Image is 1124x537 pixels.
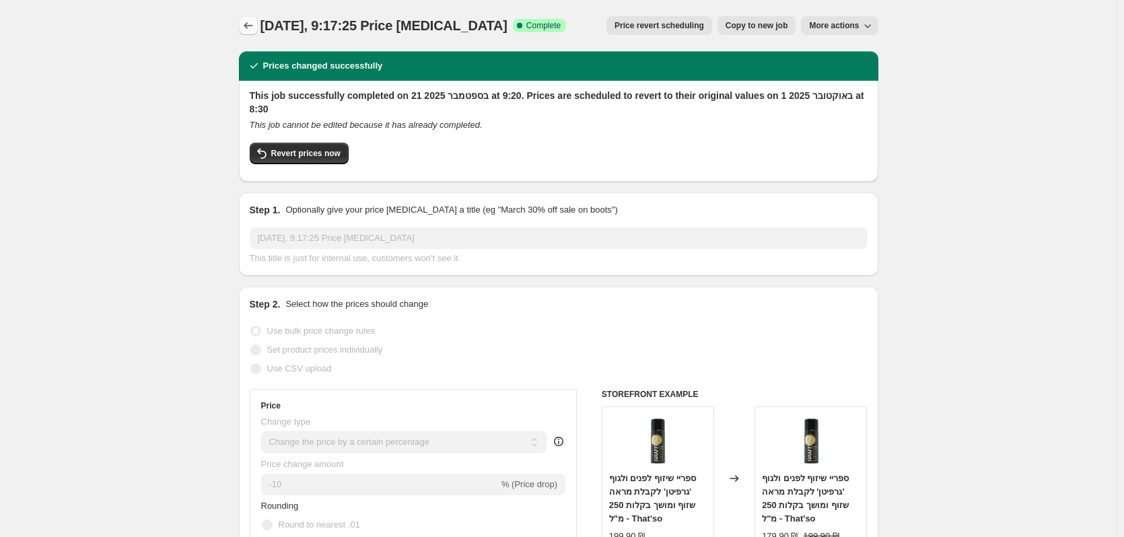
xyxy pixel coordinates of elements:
[250,297,281,311] h2: Step 2.
[261,474,499,495] input: -15
[263,59,383,73] h2: Prices changed successfully
[267,326,375,336] span: Use bulk price change rules
[285,297,428,311] p: Select how the prices should change
[526,20,561,31] span: Complete
[726,20,788,31] span: Copy to new job
[631,414,684,468] img: 626b422946b70377fd0fec78c84e8db4_80x.jpg
[267,363,332,373] span: Use CSV upload
[261,417,311,427] span: Change type
[267,345,383,355] span: Set product prices individually
[261,501,299,511] span: Rounding
[279,520,360,530] span: Round to nearest .01
[239,16,258,35] button: Price change jobs
[809,20,859,31] span: More actions
[250,227,868,249] input: 30% off holiday sale
[261,400,281,411] h3: Price
[501,479,557,489] span: % (Price drop)
[250,89,868,116] h2: This job successfully completed on 21 בספטמבר 2025 at 9:20. Prices are scheduled to revert to the...
[552,435,565,448] div: help
[609,473,696,524] span: ספריי שיזוף לפנים ולגוף 'גרפיטן' לקבלת מראה שזוף ומושך בקלות 250 מ"ל - That'so
[250,120,483,130] i: This job cannot be edited because it has already completed.
[250,203,281,217] h2: Step 1.
[271,148,341,159] span: Revert prices now
[784,414,838,468] img: 626b422946b70377fd0fec78c84e8db4_80x.jpg
[606,16,712,35] button: Price revert scheduling
[250,143,349,164] button: Revert prices now
[250,253,458,263] span: This title is just for internal use, customers won't see it
[261,459,344,469] span: Price change amount
[762,473,849,524] span: ספריי שיזוף לפנים ולגוף 'גרפיטן' לקבלת מראה שזוף ומושך בקלות 250 מ"ל - That'so
[717,16,796,35] button: Copy to new job
[801,16,878,35] button: More actions
[260,18,507,33] span: [DATE], 9:17:25 Price [MEDICAL_DATA]
[285,203,617,217] p: Optionally give your price [MEDICAL_DATA] a title (eg "March 30% off sale on boots")
[614,20,704,31] span: Price revert scheduling
[602,389,868,400] h6: STOREFRONT EXAMPLE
